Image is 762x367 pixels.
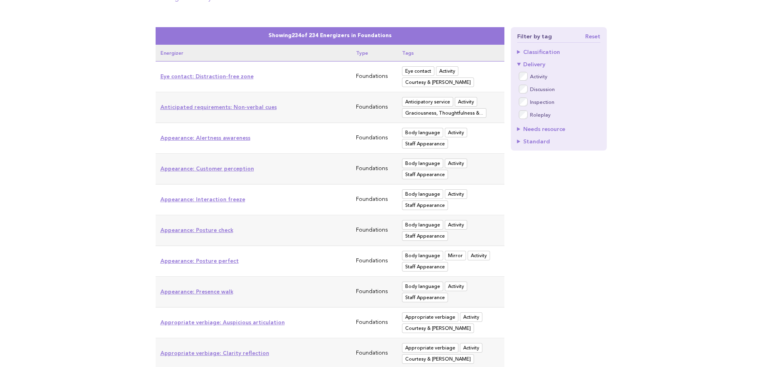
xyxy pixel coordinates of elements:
[585,34,600,39] a: Reset
[517,83,600,94] label: Discussion
[517,34,600,43] h4: Filter by tag
[351,246,397,277] td: Foundations
[455,97,477,107] span: Activity
[402,170,448,179] span: Staff Appearance
[351,184,397,215] td: Foundations
[160,73,254,79] a: Eye contact: Distraction-free zone
[519,110,528,119] input: Roleplay
[402,66,434,76] span: Eye contact
[402,323,474,333] span: Courtesy & Manners
[402,139,448,149] span: Staff Appearance
[402,231,448,241] span: Staff Appearance
[160,258,239,264] a: Appearance: Posture perfect
[517,139,600,144] summary: Standard
[517,109,600,120] label: Roleplay
[402,108,486,118] span: Graciousness, Thoughtfulness & Sense of Personalized Service
[351,154,397,184] td: Foundations
[402,189,443,199] span: Body language
[519,97,528,106] input: Inspection
[517,70,600,81] label: Activity
[517,126,600,132] summary: Needs resource
[460,312,482,322] span: Activity
[530,74,547,79] strong: Activity
[402,220,443,230] span: Body language
[402,128,443,137] span: Body language
[351,307,397,338] td: Foundations
[519,72,528,81] input: Activity
[351,61,397,92] td: Foundations
[517,96,600,107] label: Inspection
[402,293,448,302] span: Staff Appearance
[160,135,250,141] a: Appearance: Alertness awareness
[402,343,458,353] span: Appropriate verbiage
[402,354,474,364] span: Courtesy & Manners
[160,165,254,172] a: Appearance: Customer perception
[460,343,482,353] span: Activity
[160,227,233,233] a: Appearance: Posture check
[351,45,397,61] th: Type
[351,92,397,123] td: Foundations
[351,215,397,246] td: Foundations
[445,189,467,199] span: Activity
[445,251,466,260] span: Mirror
[530,113,550,118] strong: Roleplay
[519,85,528,93] input: Discussion
[530,87,555,92] strong: Discussion
[292,33,301,38] span: 234
[160,350,269,356] a: Appropriate verbiage: Clarity reflection
[445,128,467,137] span: Activity
[530,100,554,105] strong: Inspection
[402,97,453,107] span: Anticipatory service
[402,312,458,322] span: Appropriate verbiage
[402,200,448,210] span: Staff Appearance
[402,77,474,87] span: Courtesy & Manners
[402,282,443,291] span: Body language
[517,49,600,55] summary: Classification
[397,45,504,61] th: Tags
[402,251,443,260] span: Body language
[445,220,467,230] span: Activity
[402,262,448,272] span: Staff Appearance
[156,45,352,61] th: Energizer
[436,66,458,76] span: Activity
[402,159,443,168] span: Body language
[351,277,397,307] td: Foundations
[445,282,467,291] span: Activity
[445,159,467,168] span: Activity
[468,251,490,260] span: Activity
[351,123,397,154] td: Foundations
[160,196,245,202] a: Appearance: Interaction freeze
[156,27,504,45] caption: Showing of 234 Energizers in Foundations
[160,104,277,110] a: Anticipated requirements: Non-verbal cues
[160,288,233,295] a: Appearance: Presence walk
[160,319,285,325] a: Appropriate verbiage: Auspicious articulation
[517,61,600,67] summary: Delivery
